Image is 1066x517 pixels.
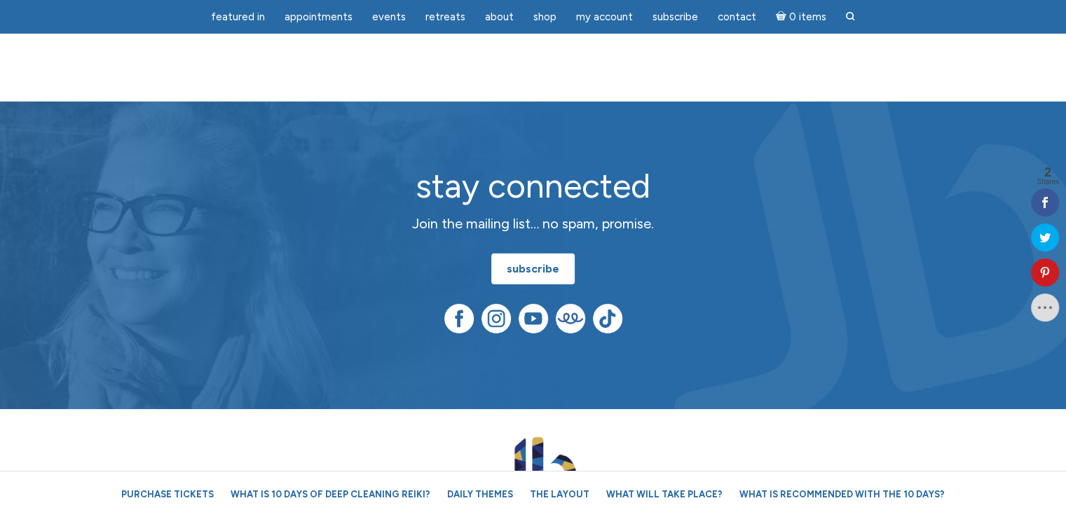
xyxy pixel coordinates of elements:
[491,254,575,284] a: subscribe
[519,304,548,333] img: YouTube
[1037,166,1059,179] span: 2
[364,4,414,31] a: Events
[732,482,952,506] a: What is recommended with the 10 Days?
[114,482,221,506] a: Purchase Tickets
[533,11,556,23] span: Shop
[425,11,465,23] span: Retreats
[477,4,522,31] a: About
[568,4,641,31] a: My Account
[599,482,730,506] a: What will take place?
[652,11,698,23] span: Subscribe
[1037,179,1059,186] span: Shares
[285,167,782,205] h2: stay connected
[440,482,520,506] a: Daily Themes
[788,12,826,22] span: 0 items
[593,304,622,333] img: TikTok
[718,11,756,23] span: Contact
[203,4,273,31] a: featured in
[211,11,265,23] span: featured in
[767,2,835,31] a: Cart0 items
[525,4,565,31] a: Shop
[644,4,706,31] a: Subscribe
[556,304,585,333] img: Teespring
[481,304,511,333] img: Instagram
[285,213,782,235] p: Join the mailing list… no spam, promise.
[444,304,474,333] img: Facebook
[709,4,765,31] a: Contact
[523,482,596,506] a: The Layout
[776,11,789,23] i: Cart
[285,11,353,23] span: Appointments
[224,482,437,506] a: What is 10 Days of Deep Cleaning Reiki?
[417,4,474,31] a: Retreats
[576,11,633,23] span: My Account
[372,11,406,23] span: Events
[276,4,361,31] a: Appointments
[485,11,514,23] span: About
